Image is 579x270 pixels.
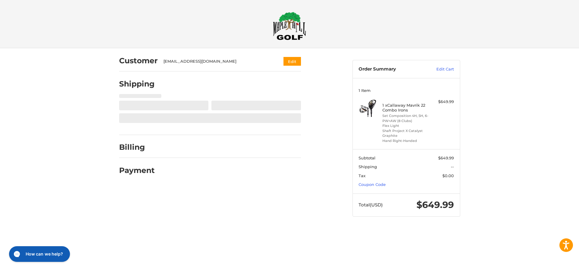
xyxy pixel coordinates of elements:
li: Hand Right-Handed [382,138,429,143]
span: Shipping [359,164,377,169]
h2: Customer [119,56,158,65]
span: $649.99 [438,155,454,160]
span: Tax [359,173,365,178]
a: Edit Cart [423,66,454,72]
span: $649.99 [416,199,454,210]
button: Edit [283,57,301,66]
h3: Order Summary [359,66,423,72]
li: Shaft Project X Catalyst Graphite [382,128,429,138]
h2: Shipping [119,79,155,89]
h4: 1 x Callaway Mavrik 22 Combo Irons [382,103,429,113]
div: [EMAIL_ADDRESS][DOMAIN_NAME] [163,58,272,64]
span: $0.00 [442,173,454,178]
iframe: Gorgias live chat messenger [6,244,72,264]
span: -- [451,164,454,169]
li: Set Composition 4H, 5H, 6-PW+AW (8 Clubs) [382,113,429,123]
a: Coupon Code [359,182,386,187]
div: $649.99 [430,99,454,105]
h3: 1 Item [359,88,454,93]
li: Flex Light [382,123,429,128]
span: Total (USD) [359,202,383,208]
h2: Payment [119,166,155,175]
img: Maple Hill Golf [273,12,306,40]
h2: Billing [119,143,154,152]
span: Subtotal [359,155,375,160]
